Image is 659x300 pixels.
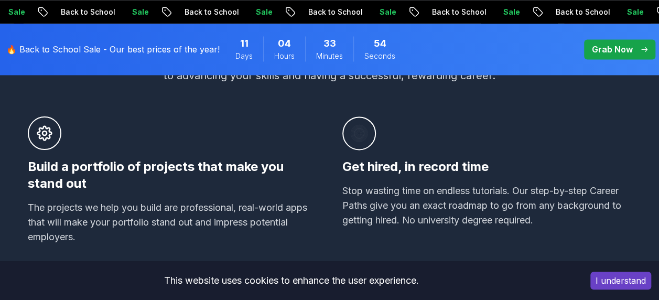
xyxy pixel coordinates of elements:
p: Back to School [111,7,182,17]
span: Seconds [364,51,395,61]
span: Days [235,51,253,61]
p: The projects we help you build are professional, real-world apps that will make your portfolio st... [28,200,317,244]
span: 4 Hours [278,36,291,51]
span: 33 Minutes [323,36,336,51]
button: Accept cookies [590,272,651,290]
p: Stop wasting time on endless tutorials. Our step-by-step Career Paths give you an exact roadmap t... [342,184,632,228]
span: Hours [274,51,295,61]
div: This website uses cookies to enhance the user experience. [8,269,575,292]
span: 54 Seconds [374,36,386,51]
h3: Get hired, in record time [342,158,632,175]
p: 🔥 Back to School Sale - Our best prices of the year! [6,43,220,56]
p: Sale [182,7,215,17]
p: Sale [58,7,92,17]
p: Back to School [234,7,306,17]
span: Minutes [316,51,343,61]
h3: Build a portfolio of projects that make you stand out [28,158,317,192]
p: Back to School [482,7,553,17]
p: Sale [306,7,339,17]
p: Back to School [358,7,429,17]
p: Sale [553,7,587,17]
p: Sale [429,7,463,17]
p: Grab Now [592,43,633,56]
span: 11 Days [240,36,249,51]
